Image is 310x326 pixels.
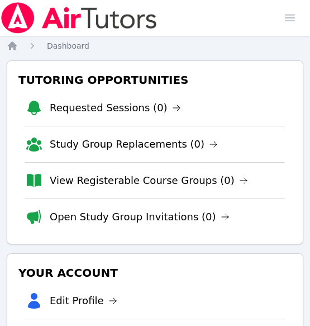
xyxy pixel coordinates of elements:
[16,70,294,90] h3: Tutoring Opportunities
[47,41,89,50] span: Dashboard
[50,209,230,225] a: Open Study Group Invitations (0)
[50,100,181,116] a: Requested Sessions (0)
[16,263,294,283] h3: Your Account
[7,40,303,51] nav: Breadcrumb
[50,293,117,309] a: Edit Profile
[47,40,89,51] a: Dashboard
[50,173,248,188] a: View Registerable Course Groups (0)
[50,136,218,152] a: Study Group Replacements (0)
